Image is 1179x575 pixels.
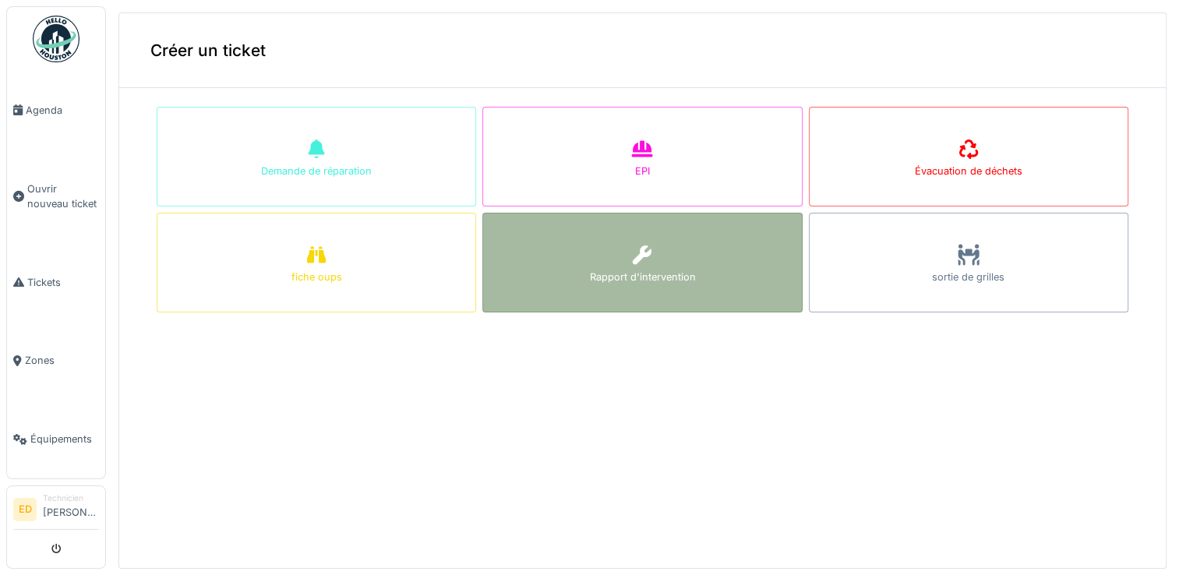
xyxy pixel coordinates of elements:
span: Équipements [30,432,99,446]
div: Demande de réparation [261,164,372,178]
div: sortie de grilles [932,270,1004,284]
div: Rapport d'intervention [589,270,695,284]
div: EPI [635,164,650,178]
div: Évacuation de déchets [915,164,1022,178]
span: Zones [25,353,99,368]
a: Zones [7,322,105,400]
li: ED [13,498,37,521]
span: Agenda [26,103,99,118]
li: [PERSON_NAME] [43,492,99,526]
div: Technicien [43,492,99,504]
span: Ouvrir nouveau ticket [27,182,99,211]
a: ED Technicien[PERSON_NAME] [13,492,99,530]
a: Équipements [7,400,105,478]
img: Badge_color-CXgf-gQk.svg [33,16,79,62]
a: Ouvrir nouveau ticket [7,150,105,243]
div: fiche oups [291,270,342,284]
a: Agenda [7,71,105,150]
span: Tickets [27,275,99,290]
a: Tickets [7,243,105,322]
div: Créer un ticket [119,13,1166,88]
